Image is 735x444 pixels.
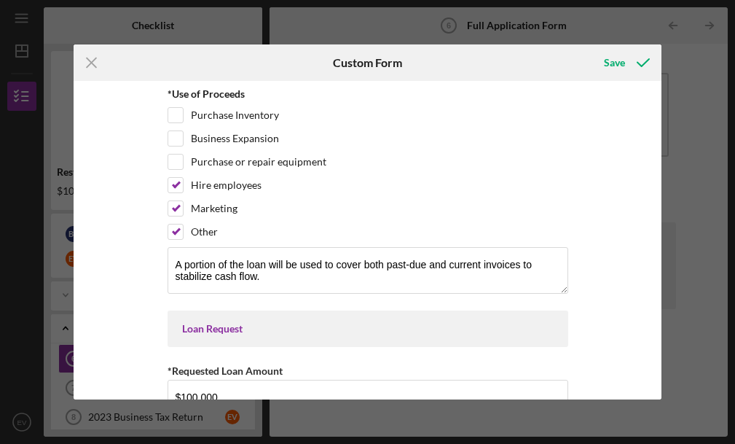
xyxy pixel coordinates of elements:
[191,201,237,216] label: Marketing
[333,56,402,69] h6: Custom Form
[191,108,279,122] label: Purchase Inventory
[191,225,218,239] label: Other
[168,247,568,294] textarea: A portion of the loan will be used to cover both past-due and current invoices to stabilize cash ...
[168,365,283,377] label: *Requested Loan Amount
[589,48,661,77] button: Save
[191,131,279,146] label: Business Expansion
[191,155,326,169] label: Purchase or repair equipment
[191,178,262,192] label: Hire employees
[604,48,625,77] div: Save
[168,88,568,100] div: *Use of Proceeds
[182,323,554,335] div: Loan Request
